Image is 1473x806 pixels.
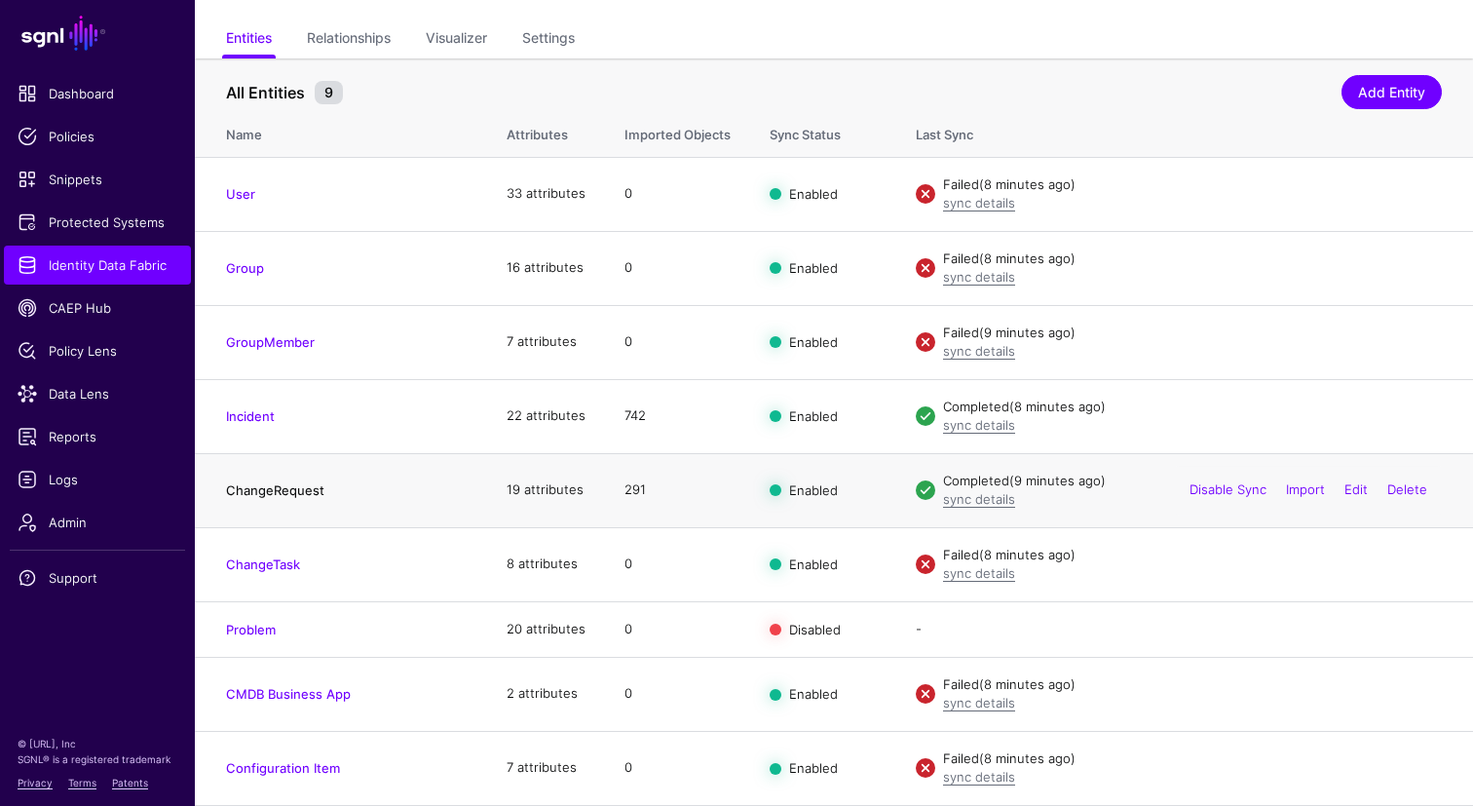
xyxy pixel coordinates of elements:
a: Configuration Item [226,760,340,776]
a: CAEP Hub [4,288,191,327]
div: Failed (8 minutes ago) [943,546,1442,565]
a: User [226,186,255,202]
a: sync details [943,195,1015,211]
a: Problem [226,622,276,637]
a: ChangeTask [226,557,300,572]
span: Reports [18,427,177,446]
td: 33 attributes [487,157,605,231]
a: sync details [943,269,1015,285]
a: CMDB Business App [226,686,351,702]
p: © [URL], Inc [18,736,177,751]
a: Snippets [4,160,191,199]
th: Imported Objects [605,106,750,157]
div: Failed (8 minutes ago) [943,249,1442,269]
td: 0 [605,527,750,601]
th: Attributes [487,106,605,157]
small: 9 [315,81,343,104]
span: Enabled [789,686,838,702]
a: Data Lens [4,374,191,413]
app-datasources-item-entities-syncstatus: - [916,621,922,636]
a: sync details [943,417,1015,433]
a: ChangeRequest [226,482,324,498]
td: 2 attributes [487,657,605,731]
span: Identity Data Fabric [18,255,177,275]
span: Enabled [789,260,838,276]
a: Group [226,260,264,276]
td: 19 attributes [487,453,605,527]
a: Edit [1344,481,1368,497]
span: Data Lens [18,384,177,403]
span: Admin [18,513,177,532]
a: Reports [4,417,191,456]
td: 0 [605,231,750,305]
a: Policies [4,117,191,156]
a: Import [1286,481,1325,497]
a: Logs [4,460,191,499]
a: Visualizer [426,21,487,58]
a: Dashboard [4,74,191,113]
th: Sync Status [750,106,896,157]
span: Policy Lens [18,341,177,361]
a: sync details [943,491,1015,507]
span: Enabled [789,408,838,424]
span: Policies [18,127,177,146]
span: Enabled [789,760,838,776]
span: Dashboard [18,84,177,103]
div: Completed (9 minutes ago) [943,472,1442,491]
a: Incident [226,408,275,424]
td: 742 [605,379,750,453]
td: 0 [605,157,750,231]
a: Policy Lens [4,331,191,370]
div: Failed (9 minutes ago) [943,324,1442,343]
a: Disable Sync [1190,481,1266,497]
a: Protected Systems [4,203,191,242]
a: sync details [943,343,1015,359]
a: Terms [68,777,96,788]
td: 7 attributes [487,731,605,805]
span: Support [18,568,177,588]
a: Admin [4,503,191,542]
td: 7 attributes [487,305,605,379]
a: Patents [112,777,148,788]
span: Snippets [18,170,177,189]
td: 0 [605,601,750,657]
span: Disabled [789,621,841,636]
a: Settings [522,21,575,58]
th: Name [195,106,487,157]
span: Protected Systems [18,212,177,232]
a: Add Entity [1341,75,1442,109]
td: 291 [605,453,750,527]
a: GroupMember [226,334,315,350]
div: Failed (8 minutes ago) [943,749,1442,769]
td: 0 [605,731,750,805]
span: All Entities [221,81,310,104]
div: Failed (8 minutes ago) [943,175,1442,195]
a: sync details [943,769,1015,785]
a: Delete [1387,481,1427,497]
a: Entities [226,21,272,58]
div: Completed (8 minutes ago) [943,398,1442,417]
a: Identity Data Fabric [4,246,191,285]
p: SGNL® is a registered trademark [18,751,177,767]
td: 8 attributes [487,527,605,601]
a: Privacy [18,777,53,788]
span: Enabled [789,334,838,350]
span: CAEP Hub [18,298,177,318]
div: Failed (8 minutes ago) [943,675,1442,695]
span: Enabled [789,186,838,202]
th: Last Sync [896,106,1473,157]
td: 0 [605,657,750,731]
a: Relationships [307,21,391,58]
a: SGNL [12,12,183,55]
td: 0 [605,305,750,379]
a: sync details [943,565,1015,581]
td: 16 attributes [487,231,605,305]
span: Enabled [789,482,838,498]
span: Logs [18,470,177,489]
td: 22 attributes [487,379,605,453]
td: 20 attributes [487,601,605,657]
a: sync details [943,695,1015,710]
span: Enabled [789,557,838,572]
